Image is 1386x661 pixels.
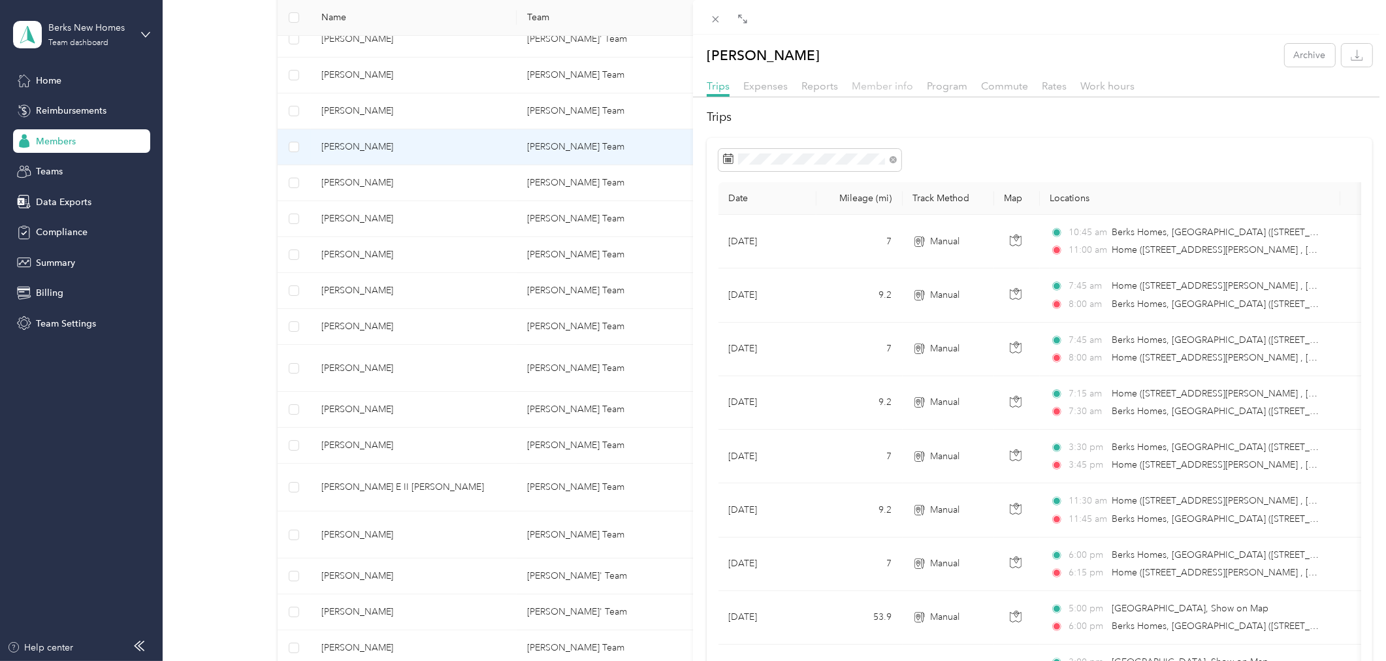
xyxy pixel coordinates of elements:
span: 8:00 am [1069,297,1106,312]
span: Manual [931,234,960,249]
th: Locations [1040,182,1340,215]
span: 5:00 pm [1069,602,1106,616]
span: 8:00 am [1069,351,1106,365]
span: 3:45 pm [1069,458,1106,472]
span: Commute [981,80,1028,92]
span: Trips [707,80,730,92]
td: [DATE] [718,591,816,645]
th: Map [994,182,1040,215]
h2: Trips [707,108,1372,126]
th: Track Method [903,182,994,215]
span: 7:30 am [1069,404,1106,419]
span: 7:45 am [1069,333,1106,347]
span: 10:45 am [1069,225,1106,240]
button: Archive [1285,44,1335,67]
span: Manual [931,342,960,356]
span: Expenses [743,80,788,92]
span: Manual [931,556,960,571]
span: 6:15 pm [1069,566,1106,580]
td: 53.9 [816,591,903,645]
span: 11:30 am [1069,494,1106,508]
td: 9.2 [816,483,903,537]
th: Date [718,182,816,215]
td: 9.2 [816,376,903,430]
th: Mileage (mi) [816,182,903,215]
span: Manual [931,288,960,302]
span: 11:45 am [1069,512,1106,526]
span: [GEOGRAPHIC_DATA], Show on Map [1112,603,1268,614]
span: 11:00 am [1069,243,1106,257]
span: 6:00 pm [1069,619,1106,634]
span: Work hours [1080,80,1135,92]
td: [DATE] [718,430,816,483]
span: Reports [801,80,838,92]
span: 7:45 am [1069,279,1106,293]
iframe: Everlance-gr Chat Button Frame [1313,588,1386,661]
span: Manual [931,449,960,464]
td: 7 [816,430,903,483]
td: [DATE] [718,323,816,376]
span: 7:15 am [1069,387,1106,401]
p: [PERSON_NAME] [707,44,820,67]
td: 7 [816,538,903,591]
td: [DATE] [718,376,816,430]
td: [DATE] [718,268,816,322]
td: 9.2 [816,268,903,322]
span: Program [927,80,967,92]
td: [DATE] [718,483,816,537]
td: [DATE] [718,215,816,268]
span: Manual [931,395,960,410]
span: Rates [1042,80,1067,92]
td: 7 [816,215,903,268]
td: 7 [816,323,903,376]
span: 6:00 pm [1069,548,1106,562]
span: Manual [931,503,960,517]
td: [DATE] [718,538,816,591]
span: Member info [852,80,913,92]
span: 3:30 pm [1069,440,1106,455]
span: Manual [931,610,960,624]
